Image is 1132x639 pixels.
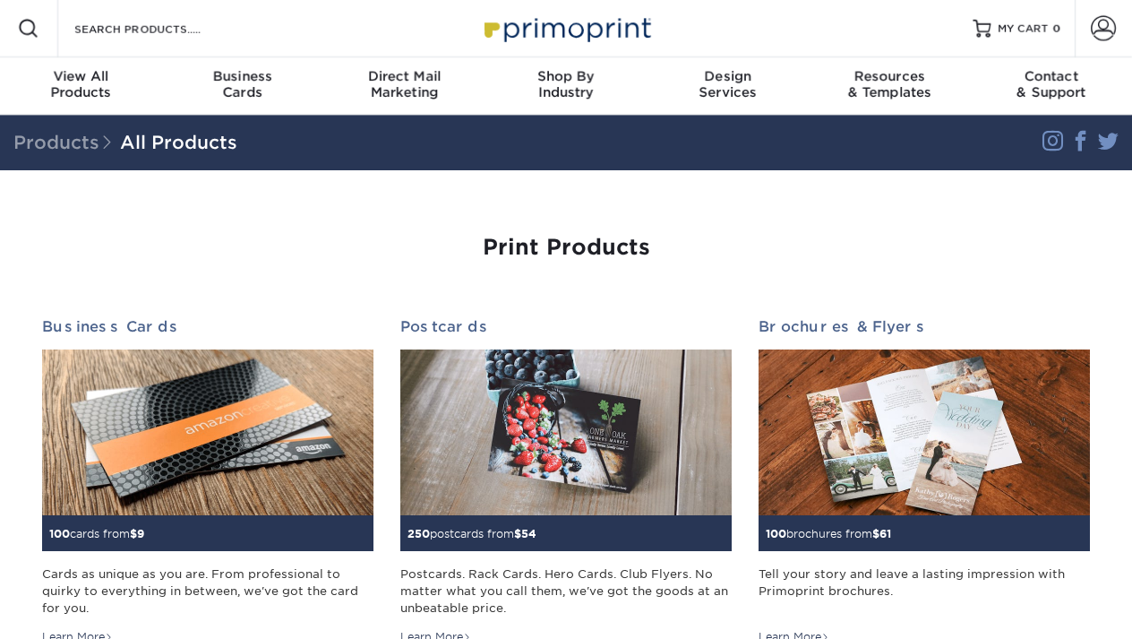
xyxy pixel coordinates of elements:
h2: Business Cards [42,318,373,335]
span: $ [872,527,879,540]
span: 250 [407,527,430,540]
a: Contact& Support [970,57,1132,115]
div: Cards [162,68,324,100]
div: & Templates [809,68,971,100]
div: Marketing [323,68,485,100]
span: Shop By [485,68,647,84]
span: 100 [766,527,786,540]
div: Industry [485,68,647,100]
span: 61 [879,527,891,540]
a: Resources& Templates [809,57,971,115]
small: cards from [49,527,144,540]
span: Business [162,68,324,84]
a: Direct MailMarketing [323,57,485,115]
div: & Support [970,68,1132,100]
img: Business Cards [42,350,373,515]
a: BusinessCards [162,57,324,115]
img: Postcards [400,350,732,515]
span: 9 [137,527,144,540]
a: Shop ByIndustry [485,57,647,115]
a: All Products [120,132,237,153]
span: 100 [49,527,70,540]
span: 0 [1052,22,1060,35]
span: Products [13,132,120,153]
div: Services [647,68,809,100]
h1: Print Products [42,235,1090,261]
span: Direct Mail [323,68,485,84]
img: Brochures & Flyers [759,350,1090,515]
span: 54 [521,527,536,540]
a: DesignServices [647,57,809,115]
small: brochures from [766,527,891,540]
h2: Brochures & Flyers [759,318,1090,335]
div: Tell your story and leave a lasting impression with Primoprint brochures. [759,566,1090,617]
h2: Postcards [400,318,732,335]
div: Cards as unique as you are. From professional to quirky to everything in between, we've got the c... [42,566,373,617]
span: Contact [970,68,1132,84]
span: Resources [809,68,971,84]
span: Design [647,68,809,84]
input: SEARCH PRODUCTS..... [73,18,247,39]
span: $ [514,527,521,540]
span: MY CART [998,22,1049,37]
img: Primoprint [476,9,656,47]
span: $ [130,527,137,540]
div: Postcards. Rack Cards. Hero Cards. Club Flyers. No matter what you call them, we've got the goods... [400,566,732,617]
small: postcards from [407,527,536,540]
